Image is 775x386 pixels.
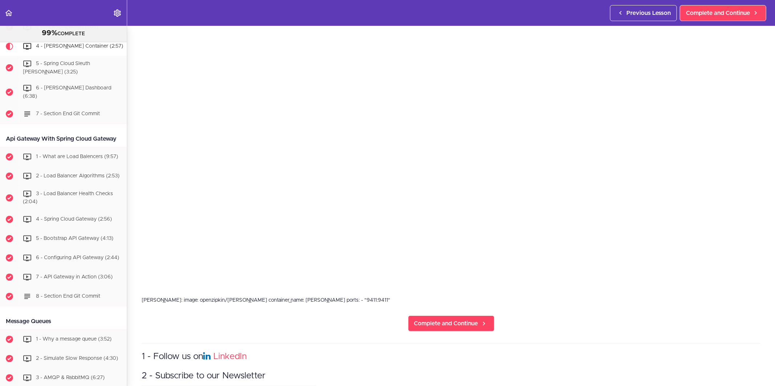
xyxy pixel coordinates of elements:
[36,356,118,361] span: 2 - Simulate Slow Response (4:30)
[36,337,112,342] span: 1 - Why a message queue (3:52)
[213,352,247,361] a: LinkedIn
[9,29,118,38] div: COMPLETE
[36,275,113,280] span: 7 - API Gateway in Action (3:06)
[23,61,90,75] span: 5 - Spring Cloud Sleuth [PERSON_NAME] (3:25)
[680,5,766,21] a: Complete and Continue
[23,85,111,99] span: 6 - [PERSON_NAME] Dashboard (6:38)
[36,294,100,299] span: 8 - Section End Git Commit
[23,191,113,205] span: 3 - Load Balancer Health Checks (2:04)
[36,173,120,178] span: 2 - Load Balancer Algorithms (2:53)
[686,9,750,17] span: Complete and Continue
[36,375,105,381] span: 3 - AMQP & RabbitMQ (6:27)
[36,154,118,159] span: 1 - What are Load Balencers (9:57)
[142,370,760,382] h3: 2 - Subscribe to our Newsletter
[414,319,478,328] span: Complete and Continue
[142,351,760,363] h3: 1 - Follow us on
[626,9,671,17] span: Previous Lesson
[42,29,57,37] span: 99%
[142,297,760,304] div: [PERSON_NAME]: image: openzipkin/[PERSON_NAME] container_name: [PERSON_NAME] ports: - "9411:9411"
[408,315,495,331] a: Complete and Continue
[36,44,123,49] span: 4 - [PERSON_NAME] Container (2:57)
[113,9,122,17] svg: Settings Menu
[36,236,113,241] span: 5 - Bootstrap API Gateway (4:13)
[36,111,100,116] span: 7 - Section End Git Commit
[36,217,112,222] span: 4 - Spring Cloud Gateway (2:56)
[610,5,677,21] a: Previous Lesson
[36,256,119,261] span: 6 - Configuring API Gateway (2:44)
[4,9,13,17] svg: Back to course curriculum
